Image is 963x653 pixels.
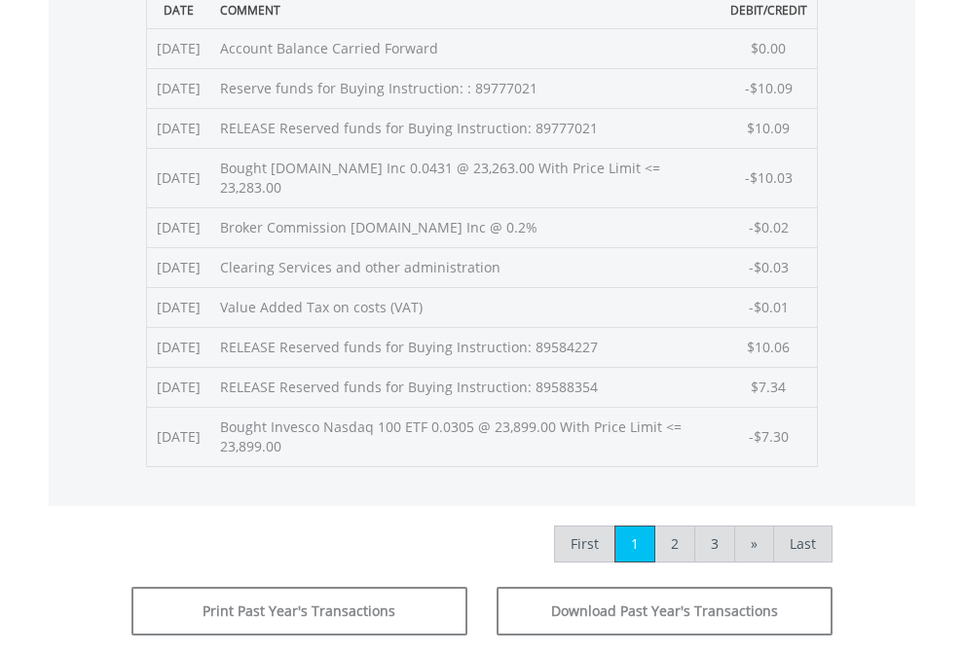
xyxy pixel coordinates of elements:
span: -$10.09 [745,79,793,97]
td: Bought [DOMAIN_NAME] Inc 0.0431 @ 23,263.00 With Price Limit <= 23,283.00 [210,148,721,207]
td: Account Balance Carried Forward [210,28,721,68]
td: [DATE] [146,247,210,287]
td: RELEASE Reserved funds for Buying Instruction: 89777021 [210,108,721,148]
td: Bought Invesco Nasdaq 100 ETF 0.0305 @ 23,899.00 With Price Limit <= 23,899.00 [210,407,721,466]
td: RELEASE Reserved funds for Buying Instruction: 89588354 [210,367,721,407]
span: $10.09 [747,119,790,137]
td: Reserve funds for Buying Instruction: : 89777021 [210,68,721,108]
td: Clearing Services and other administration [210,247,721,287]
span: -$0.02 [749,218,789,236]
td: [DATE] [146,108,210,148]
td: [DATE] [146,207,210,247]
span: $7.34 [751,378,786,396]
td: [DATE] [146,28,210,68]
span: -$0.01 [749,298,789,316]
span: $0.00 [751,39,786,57]
a: 3 [694,526,735,562]
td: RELEASE Reserved funds for Buying Instruction: 89584227 [210,327,721,367]
td: [DATE] [146,68,210,108]
a: 1 [614,526,655,562]
a: First [554,526,615,562]
button: Print Past Year's Transactions [131,587,467,635]
span: -$7.30 [749,427,789,446]
a: 2 [654,526,695,562]
td: Value Added Tax on costs (VAT) [210,287,721,327]
td: [DATE] [146,327,210,367]
span: $10.06 [747,338,790,356]
td: [DATE] [146,367,210,407]
span: -$0.03 [749,258,789,276]
button: Download Past Year's Transactions [497,587,833,635]
span: -$10.03 [745,168,793,187]
td: [DATE] [146,148,210,207]
td: Broker Commission [DOMAIN_NAME] Inc @ 0.2% [210,207,721,247]
a: » [734,526,774,562]
td: [DATE] [146,287,210,327]
td: [DATE] [146,407,210,466]
a: Last [773,526,833,562]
